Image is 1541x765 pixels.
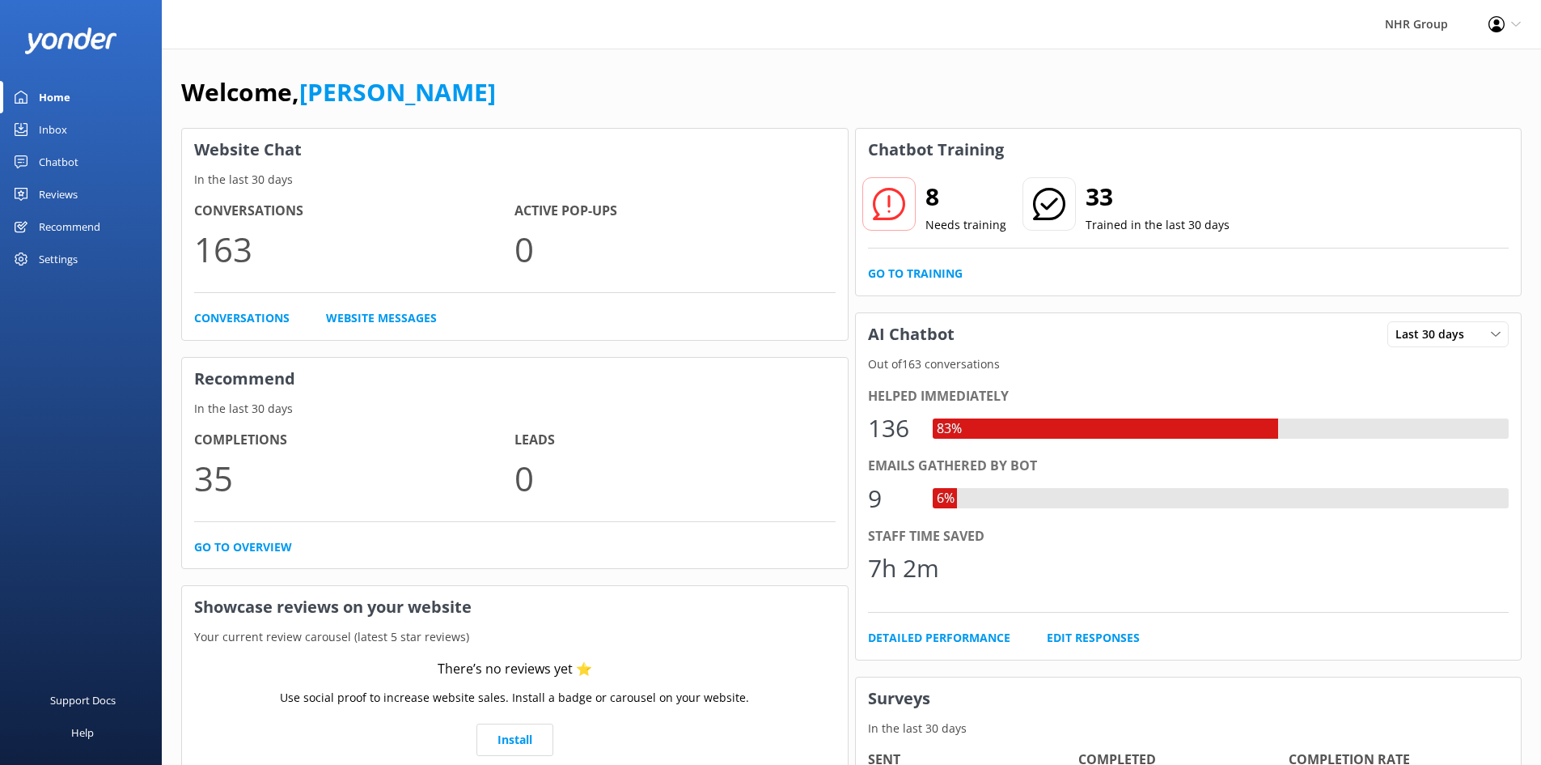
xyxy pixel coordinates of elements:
[299,75,496,108] a: [PERSON_NAME]
[856,678,1522,720] h3: Surveys
[514,222,835,276] p: 0
[868,479,917,518] div: 9
[476,724,553,756] a: Install
[39,210,100,243] div: Recommend
[925,216,1006,234] p: Needs training
[280,689,749,707] p: Use social proof to increase website sales. Install a badge or carousel on your website.
[39,113,67,146] div: Inbox
[39,81,70,113] div: Home
[194,201,514,222] h4: Conversations
[71,716,94,749] div: Help
[194,430,514,451] h4: Completions
[39,146,78,178] div: Chatbot
[868,409,917,448] div: 136
[1086,216,1230,234] p: Trained in the last 30 days
[856,355,1522,373] p: Out of 163 conversations
[925,177,1006,216] h2: 8
[182,129,848,171] h3: Website Chat
[514,451,835,505] p: 0
[868,629,1010,647] a: Detailed Performance
[514,430,835,451] h4: Leads
[182,400,848,418] p: In the last 30 days
[182,358,848,400] h3: Recommend
[326,309,437,327] a: Website Messages
[868,265,963,283] a: Go to Training
[24,28,117,54] img: yonder-white-logo.png
[1086,177,1230,216] h2: 33
[1047,629,1140,647] a: Edit Responses
[182,171,848,189] p: In the last 30 days
[856,313,967,355] h3: AI Chatbot
[39,178,78,210] div: Reviews
[39,243,78,275] div: Settings
[182,586,848,628] h3: Showcase reviews on your website
[868,456,1509,477] div: Emails gathered by bot
[868,526,1509,547] div: Staff time saved
[868,549,939,588] div: 7h 2m
[194,222,514,276] p: 163
[438,659,592,680] div: There’s no reviews yet ⭐
[514,201,835,222] h4: Active Pop-ups
[194,538,292,556] a: Go to overview
[194,309,290,327] a: Conversations
[194,451,514,505] p: 35
[1395,325,1474,343] span: Last 30 days
[856,129,1016,171] h3: Chatbot Training
[181,73,496,112] h1: Welcome,
[50,684,116,716] div: Support Docs
[868,386,1509,407] div: Helped immediately
[856,720,1522,737] p: In the last 30 days
[933,488,959,509] div: 6%
[933,419,966,440] div: 83%
[182,628,848,646] p: Your current review carousel (latest 5 star reviews)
